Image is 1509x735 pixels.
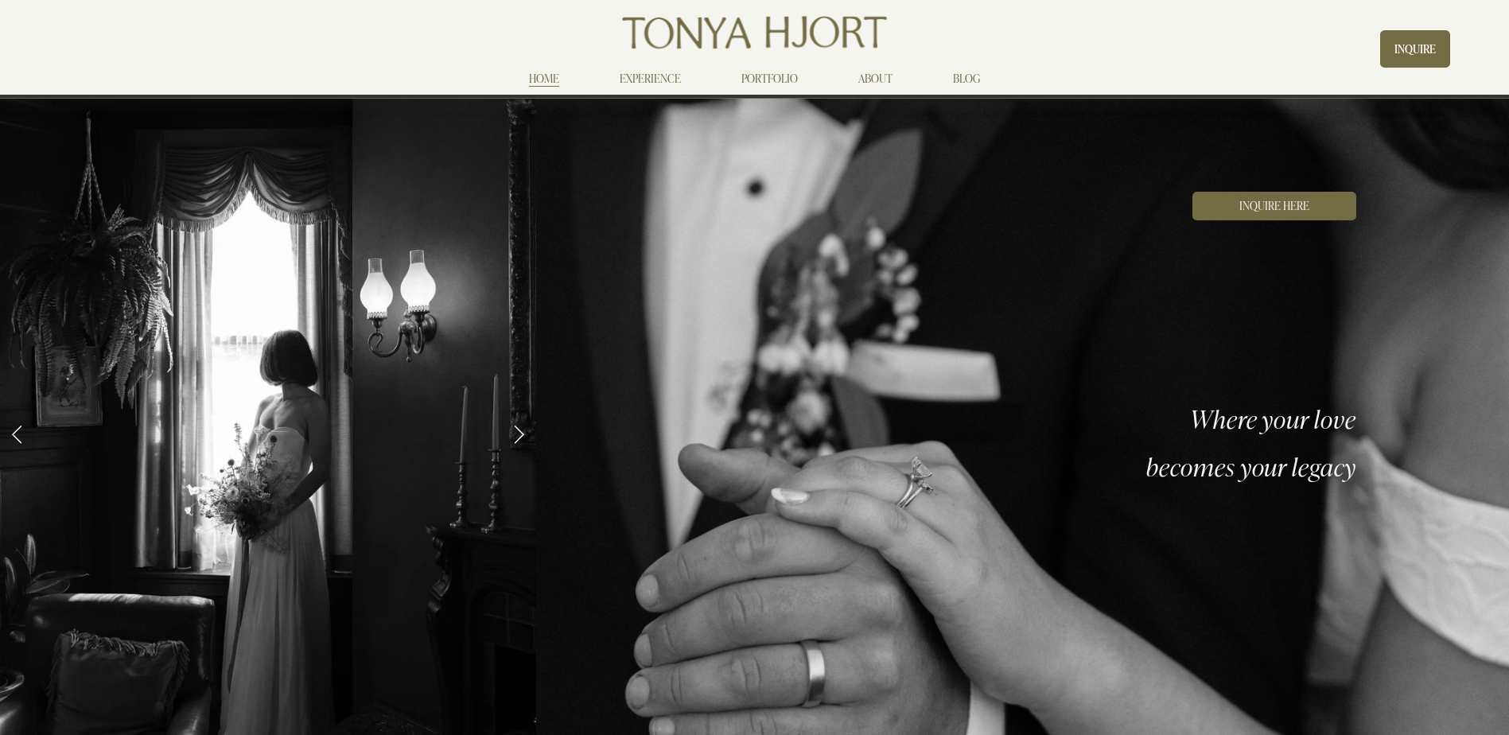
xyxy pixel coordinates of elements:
a: EXPERIENCE [620,68,681,87]
a: INQUIRE HERE [1192,192,1356,220]
a: BLOG [953,68,980,87]
a: INQUIRE [1380,30,1450,68]
a: Next Slide [501,410,536,457]
h3: Where your love [919,406,1356,432]
a: ABOUT [858,68,893,87]
a: PORTFOLIO [741,68,798,87]
h3: becomes your legacy [919,454,1356,480]
img: Tonya Hjort [619,10,890,55]
a: HOME [529,68,559,87]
